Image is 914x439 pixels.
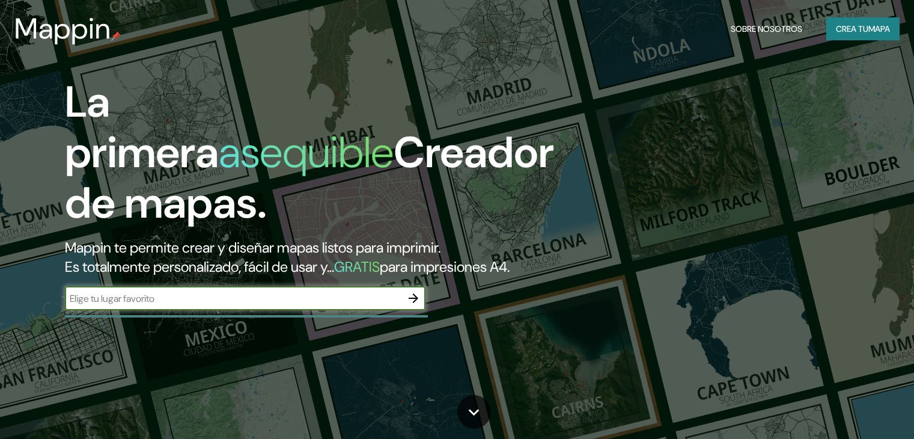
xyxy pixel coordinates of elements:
[836,23,868,34] font: Crea tu
[868,23,890,34] font: mapa
[65,238,440,257] font: Mappin te permite crear y diseñar mapas listos para imprimir.
[65,74,219,180] font: La primera
[14,10,111,48] font: Mappin
[334,257,380,276] font: GRATIS
[826,17,900,40] button: Crea tumapa
[726,17,807,40] button: Sobre nosotros
[65,292,401,305] input: Elige tu lugar favorito
[219,124,394,180] font: asequible
[65,124,554,231] font: Creador de mapas.
[65,257,334,276] font: Es totalmente personalizado, fácil de usar y...
[111,31,121,41] img: pin de mapeo
[731,23,802,34] font: Sobre nosotros
[380,257,510,276] font: para impresiones A4.
[807,392,901,426] iframe: Lanzador de widgets de ayuda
